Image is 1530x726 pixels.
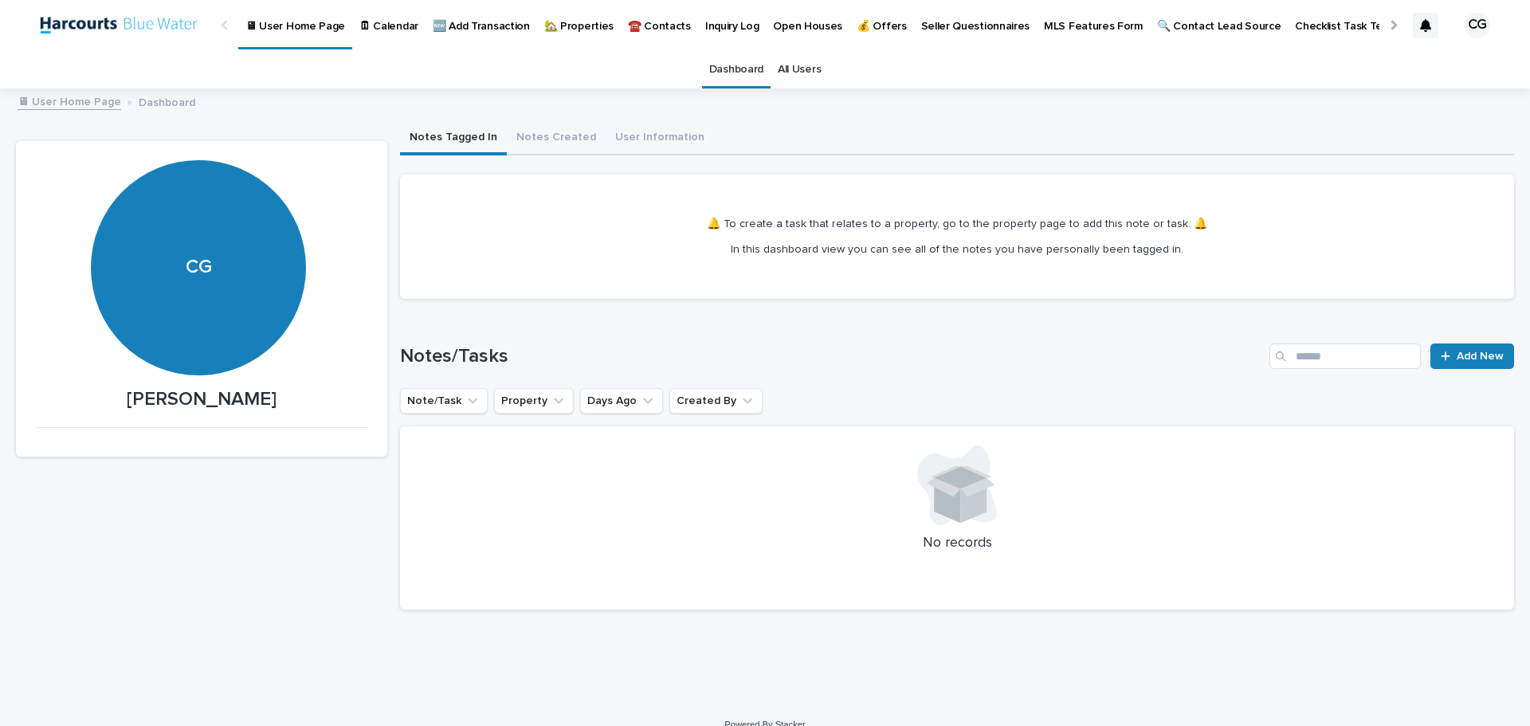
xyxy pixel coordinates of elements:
[707,217,1207,231] p: 🔔 To create a task that relates to a property, go to the property page to add this note or task. 🔔
[778,51,821,88] a: All Users
[669,388,763,414] button: Created By
[606,122,714,155] button: User Information
[400,122,507,155] button: Notes Tagged In
[91,41,307,279] div: CG
[1430,343,1514,369] a: Add New
[1465,13,1490,38] div: CG
[32,10,205,41] img: tNrfT9AQRbuT9UvJ4teX
[1269,343,1421,369] input: Search
[35,388,368,411] p: [PERSON_NAME]
[494,388,574,414] button: Property
[18,92,121,110] a: 🖥 User Home Page
[419,535,1495,552] p: No records
[139,92,195,110] p: Dashboard
[400,388,488,414] button: Note/Task
[709,51,763,88] a: Dashboard
[580,388,663,414] button: Days Ago
[507,122,606,155] button: Notes Created
[1457,345,1504,367] span: Add New
[707,242,1207,257] p: In this dashboard view you can see all of the notes you have personally been tagged in.
[400,345,1263,368] h1: Notes/Tasks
